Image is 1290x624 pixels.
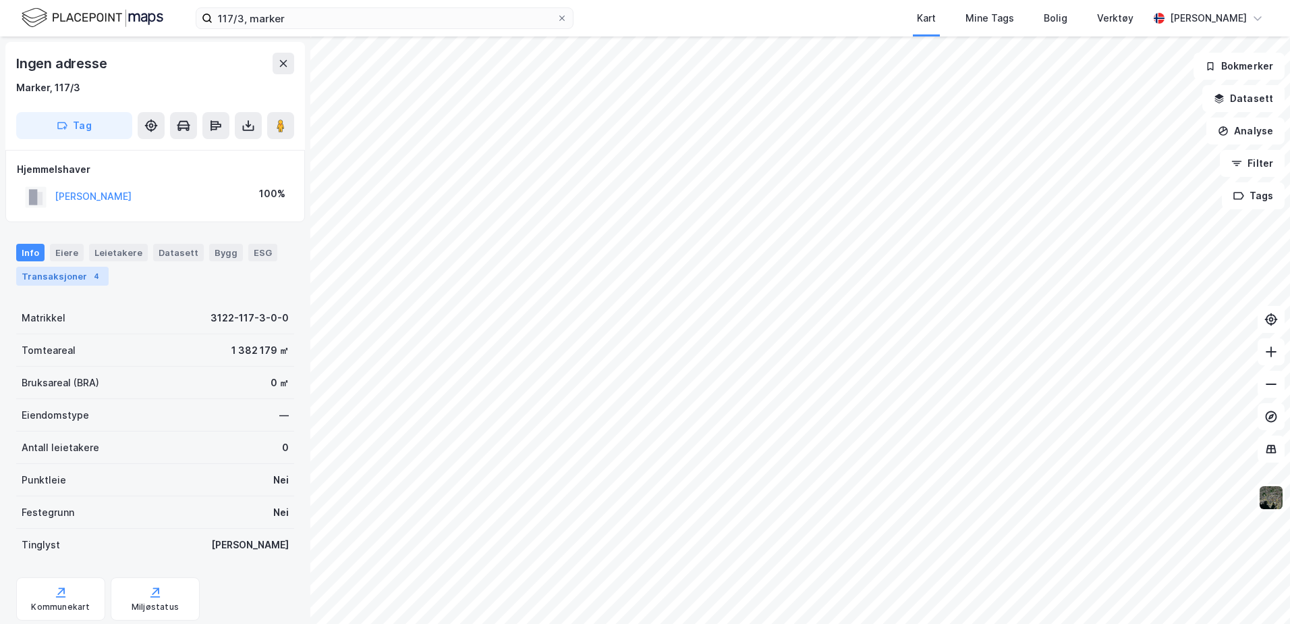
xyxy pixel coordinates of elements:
[16,267,109,286] div: Transaksjoner
[22,407,89,423] div: Eiendomstype
[273,504,289,521] div: Nei
[1206,118,1285,145] button: Analyse
[965,10,1014,26] div: Mine Tags
[273,472,289,488] div: Nei
[211,537,289,553] div: [PERSON_NAME]
[1044,10,1067,26] div: Bolig
[16,80,80,96] div: Marker, 117/3
[271,375,289,391] div: 0 ㎡
[213,8,557,28] input: Søk på adresse, matrikkel, gårdeiere, leietakere eller personer
[1222,182,1285,209] button: Tags
[1223,559,1290,624] div: Kontrollprogram for chat
[22,6,163,30] img: logo.f888ab2527a4732fd821a326f86c7f29.svg
[89,244,148,261] div: Leietakere
[90,269,103,283] div: 4
[209,244,243,261] div: Bygg
[22,342,76,359] div: Tomteareal
[22,504,74,521] div: Festegrunn
[16,244,45,261] div: Info
[1170,10,1247,26] div: [PERSON_NAME]
[1194,53,1285,80] button: Bokmerker
[22,375,99,391] div: Bruksareal (BRA)
[22,537,60,553] div: Tinglyst
[22,310,65,326] div: Matrikkel
[16,112,132,139] button: Tag
[279,407,289,423] div: —
[22,472,66,488] div: Punktleie
[17,161,293,178] div: Hjemmelshaver
[1258,485,1284,511] img: 9k=
[16,53,109,74] div: Ingen adresse
[231,342,289,359] div: 1 382 179 ㎡
[132,602,179,613] div: Miljøstatus
[259,186,285,202] div: 100%
[1097,10,1133,26] div: Verktøy
[1220,150,1285,177] button: Filter
[1223,559,1290,624] iframe: Chat Widget
[50,244,84,261] div: Eiere
[22,440,99,456] div: Antall leietakere
[282,440,289,456] div: 0
[248,244,277,261] div: ESG
[31,602,90,613] div: Kommunekart
[1202,85,1285,112] button: Datasett
[211,310,289,326] div: 3122-117-3-0-0
[917,10,936,26] div: Kart
[153,244,204,261] div: Datasett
